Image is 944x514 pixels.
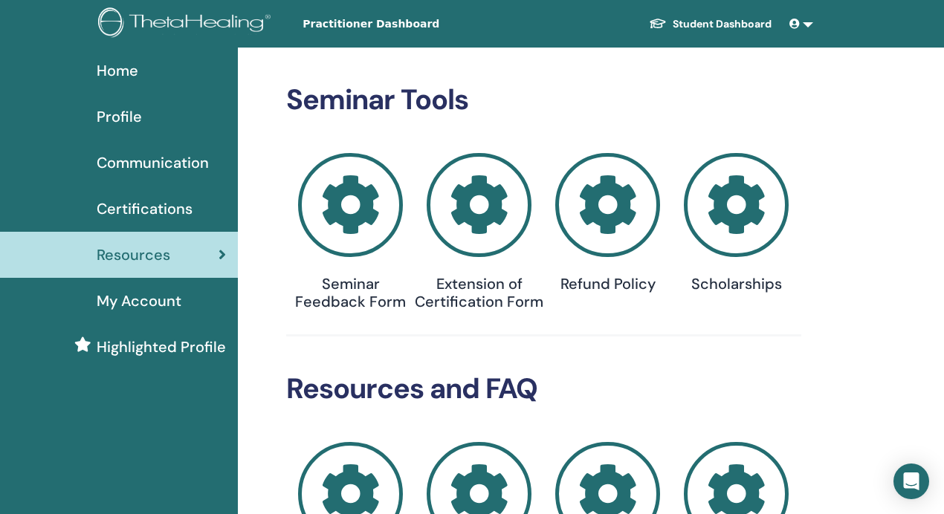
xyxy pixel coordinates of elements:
span: Certifications [97,198,193,220]
span: Profile [97,105,142,128]
h2: Resources and FAQ [286,372,801,406]
a: Scholarships [672,153,801,293]
span: Resources [97,244,170,266]
a: Refund Policy [543,153,672,293]
a: Extension of Certification Form [415,153,543,311]
a: Student Dashboard [637,10,783,38]
img: logo.png [98,7,276,41]
img: graduation-cap-white.svg [649,17,667,30]
h4: Scholarships [672,275,801,293]
span: My Account [97,290,181,312]
span: Communication [97,152,209,174]
span: Highlighted Profile [97,336,226,358]
div: Open Intercom Messenger [893,463,929,499]
a: Seminar Feedback Form [286,153,415,311]
h4: Seminar Feedback Form [286,275,415,310]
h2: Seminar Tools [286,83,801,117]
h4: Refund Policy [543,275,672,293]
span: Home [97,59,138,82]
h4: Extension of Certification Form [415,275,543,310]
span: Practitioner Dashboard [303,16,526,32]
